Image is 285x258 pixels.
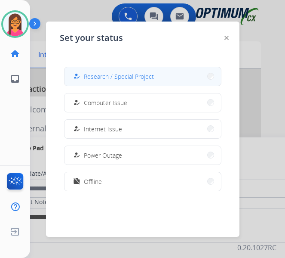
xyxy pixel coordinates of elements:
[73,125,80,133] mat-icon: how_to_reg
[224,36,229,40] img: close-button
[10,49,20,59] mat-icon: home
[73,73,80,80] mat-icon: how_to_reg
[10,74,20,84] mat-icon: inbox
[64,146,221,165] button: Power Outage
[3,12,27,36] img: avatar
[73,152,80,159] mat-icon: how_to_reg
[73,178,80,185] mat-icon: work_off
[84,124,122,134] span: Internet Issue
[84,98,127,107] span: Computer Issue
[84,177,102,186] span: Offline
[64,67,221,86] button: Research / Special Project
[237,242,276,253] p: 0.20.1027RC
[60,32,123,44] span: Set your status
[73,99,80,106] mat-icon: how_to_reg
[64,93,221,112] button: Computer Issue
[84,151,122,160] span: Power Outage
[64,172,221,191] button: Offline
[64,120,221,138] button: Internet Issue
[84,72,154,81] span: Research / Special Project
